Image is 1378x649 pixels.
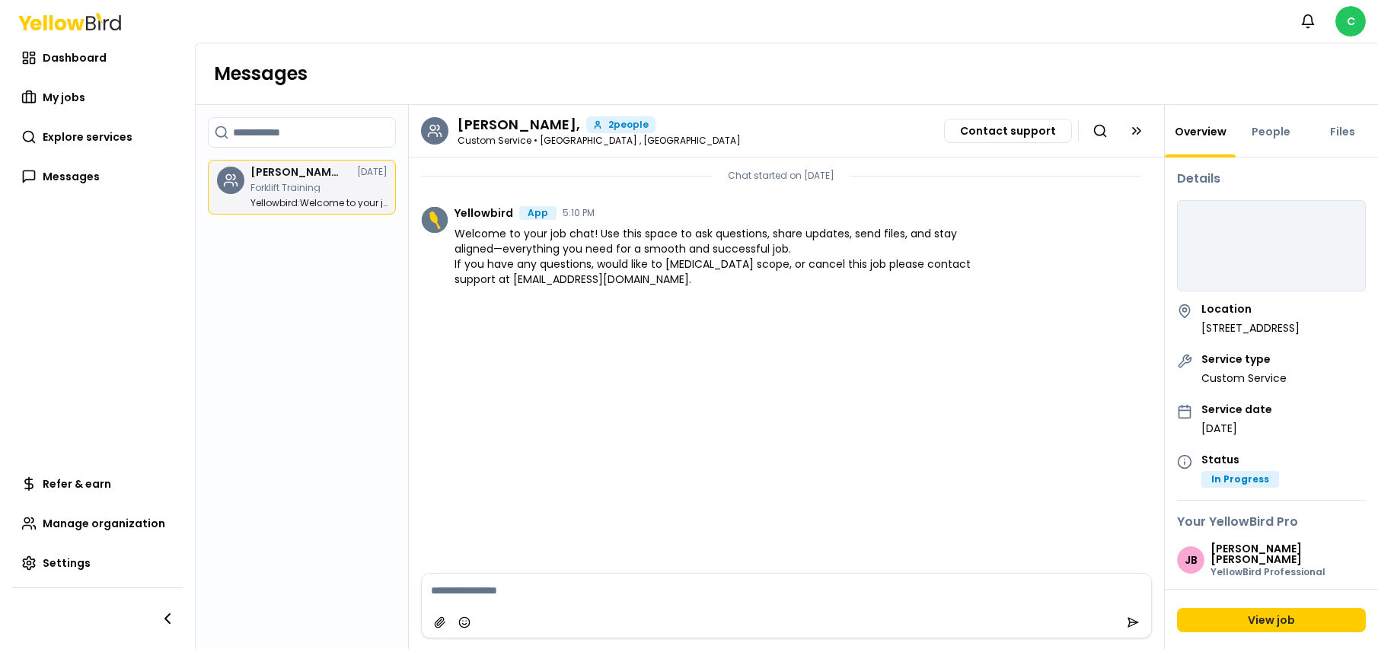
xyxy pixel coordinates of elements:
[357,167,388,177] time: [DATE]
[455,226,994,287] span: Welcome to your job chat! Use this space to ask questions, share updates, send files, and stay al...
[409,157,1164,573] div: Chat messages
[1201,354,1287,364] h4: Service type
[1201,320,1300,336] p: [STREET_ADDRESS]
[43,169,100,184] span: Messages
[12,161,183,192] a: Messages
[1201,421,1272,436] p: [DATE]
[12,508,183,539] a: Manage organization
[208,160,396,215] a: [PERSON_NAME],[DATE]Forklift TrainingYellowbird:Welcome to your job chat! Use this space to ask q...
[250,183,388,192] p: Forklift Training
[12,82,183,113] a: My jobs
[1177,608,1366,632] a: View job
[1177,546,1204,574] span: JB
[250,199,388,208] p: Welcome to your job chat! Use this space to ask questions, share updates, send files, and stay al...
[1177,513,1366,531] h3: Your YellowBird Pro
[944,119,1072,143] button: Contact support
[1201,304,1300,314] h4: Location
[1201,404,1272,415] h4: Service date
[519,206,557,220] div: App
[43,555,91,571] span: Settings
[12,43,183,73] a: Dashboard
[728,170,834,182] p: Chat started on [DATE]
[1211,543,1366,565] h3: [PERSON_NAME] [PERSON_NAME]
[455,208,513,218] span: Yellowbird
[1201,471,1279,488] div: In Progress
[214,62,1360,86] h1: Messages
[43,476,111,492] span: Refer & earn
[43,50,107,65] span: Dashboard
[1166,124,1236,139] a: Overview
[458,136,741,145] p: Custom Service • [GEOGRAPHIC_DATA] , [GEOGRAPHIC_DATA]
[12,122,183,152] a: Explore services
[1242,124,1300,139] a: People
[1201,371,1287,386] p: Custom Service
[43,90,85,105] span: My jobs
[12,548,183,578] a: Settings
[1211,568,1366,577] p: YellowBird Professional
[12,469,183,499] a: Refer & earn
[1178,201,1365,292] iframe: Job Location
[458,118,580,132] h3: Josh Becker,
[1177,170,1366,188] h3: Details
[1201,454,1279,465] h4: Status
[1321,124,1364,139] a: Files
[43,129,132,145] span: Explore services
[563,208,595,218] time: 5:10 PM
[43,516,165,531] span: Manage organization
[250,167,342,177] h3: Josh Becker,
[608,120,649,129] span: 2 people
[1335,6,1366,37] span: C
